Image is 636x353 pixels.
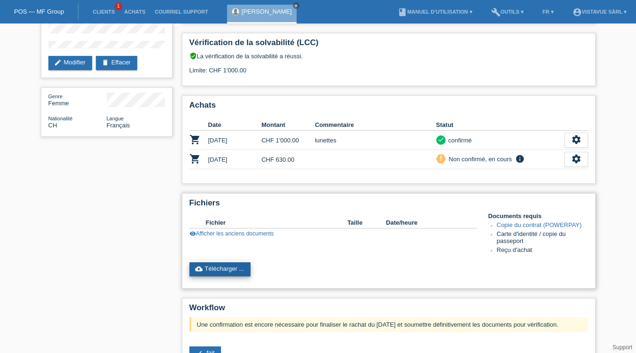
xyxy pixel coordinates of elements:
[189,101,588,115] h2: Achats
[48,56,92,70] a: editModifier
[48,93,107,107] div: Femme
[538,9,558,15] a: FR ▾
[488,212,588,220] h4: Documents requis
[189,262,251,276] a: cloud_uploadTélécharger ...
[195,265,203,273] i: cloud_upload
[107,116,124,121] span: Langue
[398,8,407,17] i: book
[189,317,588,332] div: Une confirmation est encore nécessaire pour finaliser le rachat du [DATE] et soumettre définitive...
[293,2,299,9] a: close
[487,9,528,15] a: buildOutils ▾
[612,344,632,351] a: Support
[497,221,582,228] a: Copie du contrat (POWERPAY)
[189,153,201,165] i: POSP00025457
[315,119,436,131] th: Commentaire
[189,38,588,52] h2: Vérification de la solvabilité (LCC)
[102,59,109,66] i: delete
[497,246,588,255] li: Reçu d'achat
[208,150,262,169] td: [DATE]
[261,150,315,169] td: CHF 630.00
[54,59,62,66] i: edit
[115,2,122,10] span: 1
[568,9,631,15] a: account_circleVistavue Sàrl ▾
[438,136,444,143] i: check
[208,119,262,131] th: Date
[14,8,64,15] a: POS — MF Group
[438,155,444,162] i: priority_high
[393,9,477,15] a: bookManuel d’utilisation ▾
[189,134,201,145] i: POSP00016074
[261,131,315,150] td: CHF 1'000.00
[189,198,588,212] h2: Fichiers
[571,154,581,164] i: settings
[573,8,582,17] i: account_circle
[208,131,262,150] td: [DATE]
[446,135,472,145] div: confirmé
[189,52,588,81] div: La vérification de la solvabilité a réussi. Limite: CHF 1'000.00
[48,122,57,129] span: Suisse
[261,119,315,131] th: Montant
[48,116,73,121] span: Nationalité
[48,94,63,99] span: Genre
[514,154,526,164] i: info
[206,217,347,228] th: Fichier
[386,217,463,228] th: Date/heure
[446,154,512,164] div: Non confirmé, en cours
[88,9,119,15] a: Clients
[571,134,581,145] i: settings
[497,230,588,246] li: Carte d'identité / copie du passeport
[189,230,196,237] i: visibility
[189,52,197,60] i: verified_user
[347,217,386,228] th: Taille
[189,303,588,317] h2: Workflow
[436,119,565,131] th: Statut
[491,8,501,17] i: build
[96,56,137,70] a: deleteEffacer
[315,131,436,150] td: lunettes
[294,3,298,8] i: close
[150,9,212,15] a: Courriel Support
[189,230,274,237] a: visibilityAfficher les anciens documents
[107,122,130,129] span: Français
[242,8,292,15] a: [PERSON_NAME]
[119,9,150,15] a: Achats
